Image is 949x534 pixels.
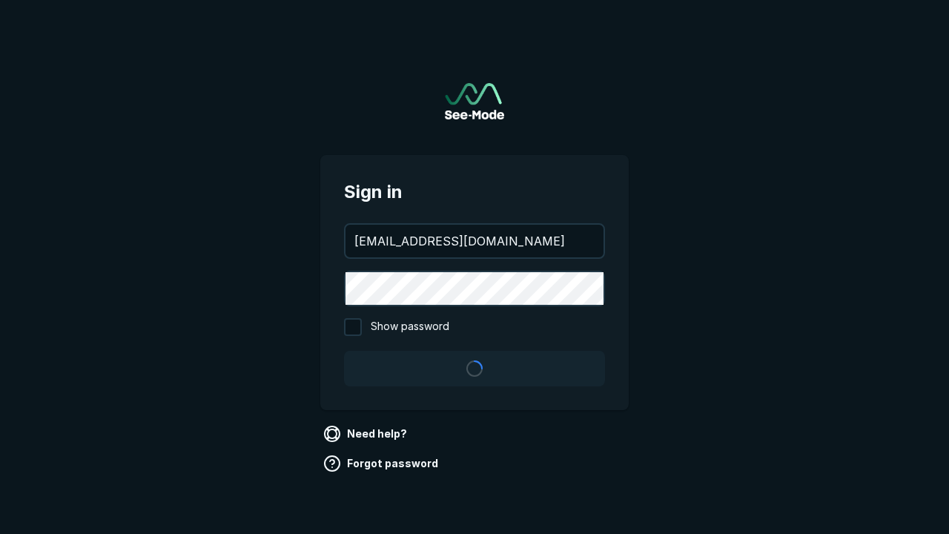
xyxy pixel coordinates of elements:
a: Go to sign in [445,83,504,119]
input: your@email.com [345,225,604,257]
a: Need help? [320,422,413,446]
img: See-Mode Logo [445,83,504,119]
a: Forgot password [320,452,444,475]
span: Sign in [344,179,605,205]
span: Show password [371,318,449,336]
